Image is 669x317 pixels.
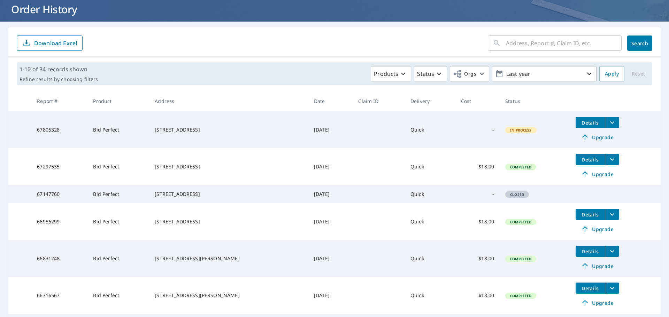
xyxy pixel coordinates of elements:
td: [DATE] [308,185,353,203]
a: Upgrade [576,297,619,308]
td: 66956299 [31,203,87,240]
button: detailsBtn-66956299 [576,209,605,220]
span: Details [580,248,601,255]
td: Bid Perfect [87,111,149,148]
button: Last year [492,66,597,81]
td: Quick [405,148,455,185]
a: Upgrade [576,223,619,235]
td: Bid Perfect [87,185,149,203]
span: Closed [506,192,528,197]
button: filesDropdownBtn-67805328 [605,117,619,128]
td: [DATE] [308,203,353,240]
button: Search [627,35,652,51]
th: Cost [455,91,500,111]
td: [DATE] [308,111,353,148]
button: Orgs [450,66,489,81]
button: Status [414,66,447,81]
td: 67297535 [31,148,87,185]
span: Completed [506,165,536,169]
div: [STREET_ADDRESS] [155,163,303,170]
button: detailsBtn-67297535 [576,154,605,165]
span: Search [633,40,647,47]
div: [STREET_ADDRESS][PERSON_NAME] [155,292,303,299]
td: Quick [405,185,455,203]
span: Upgrade [580,262,615,270]
a: Upgrade [576,132,619,143]
td: - [455,185,500,203]
button: detailsBtn-66716567 [576,283,605,294]
td: [DATE] [308,277,353,314]
span: Details [580,156,601,163]
span: Completed [506,256,536,261]
input: Address, Report #, Claim ID, etc. [506,33,622,53]
div: [STREET_ADDRESS] [155,191,303,198]
div: [STREET_ADDRESS] [155,218,303,225]
th: Address [149,91,308,111]
td: [DATE] [308,148,353,185]
span: Details [580,285,601,292]
p: Refine results by choosing filters [20,76,98,82]
a: Upgrade [576,168,619,180]
span: Upgrade [580,133,615,141]
td: Bid Perfect [87,148,149,185]
p: Download Excel [34,39,77,47]
td: Bid Perfect [87,203,149,240]
td: 66831248 [31,240,87,277]
div: [STREET_ADDRESS] [155,126,303,133]
span: In Process [506,128,536,133]
p: Status [417,70,434,78]
td: $18.00 [455,148,500,185]
div: [STREET_ADDRESS][PERSON_NAME] [155,255,303,262]
td: $18.00 [455,240,500,277]
p: Last year [503,68,585,80]
span: Apply [605,70,619,78]
th: Status [500,91,570,111]
td: [DATE] [308,240,353,277]
th: Product [87,91,149,111]
button: Download Excel [17,35,83,51]
a: Upgrade [576,260,619,271]
td: Bid Perfect [87,277,149,314]
span: Details [580,211,601,218]
p: 1-10 of 34 records shown [20,65,98,73]
th: Claim ID [353,91,405,111]
button: detailsBtn-67805328 [576,117,605,128]
td: $18.00 [455,203,500,240]
span: Completed [506,220,536,224]
th: Date [308,91,353,111]
td: Bid Perfect [87,240,149,277]
td: Quick [405,111,455,148]
button: filesDropdownBtn-66956299 [605,209,619,220]
td: Quick [405,277,455,314]
p: Products [374,70,398,78]
button: detailsBtn-66831248 [576,246,605,257]
span: Orgs [453,70,476,78]
button: filesDropdownBtn-67297535 [605,154,619,165]
span: Details [580,119,601,126]
span: Completed [506,293,536,298]
th: Delivery [405,91,455,111]
span: Upgrade [580,299,615,307]
td: Quick [405,203,455,240]
span: Upgrade [580,225,615,233]
td: 66716567 [31,277,87,314]
button: filesDropdownBtn-66716567 [605,283,619,294]
td: 67147760 [31,185,87,203]
td: 67805328 [31,111,87,148]
td: $18.00 [455,277,500,314]
td: - [455,111,500,148]
button: Products [371,66,411,81]
button: Apply [599,66,624,81]
button: filesDropdownBtn-66831248 [605,246,619,257]
h1: Order History [8,2,661,16]
span: Upgrade [580,170,615,178]
th: Report # [31,91,87,111]
td: Quick [405,240,455,277]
